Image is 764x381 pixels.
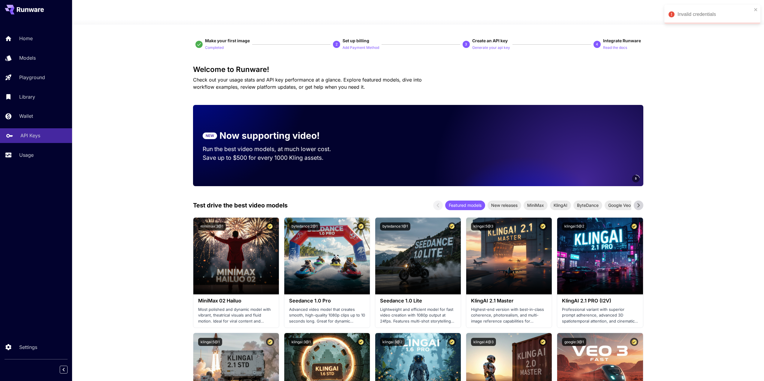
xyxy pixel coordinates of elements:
p: Usage [19,151,34,159]
h3: MiniMax 02 Hailuo [198,298,274,304]
button: Certified Model – Vetted for best performance and includes a commercial license. [266,338,274,346]
button: Certified Model – Vetted for best performance and includes a commercial license. [539,338,547,346]
img: alt [466,218,552,294]
button: klingai:5@1 [198,338,222,346]
button: klingai:3@2 [380,338,405,346]
p: Models [19,54,36,61]
div: Featured models [445,201,485,210]
p: Most polished and dynamic model with vibrant, theatrical visuals and fluid motion. Ideal for vira... [198,307,274,324]
span: Check out your usage stats and API key performance at a glance. Explore featured models, dive int... [193,77,422,90]
button: bytedance:2@1 [289,222,320,231]
p: Generate your api key [472,45,510,51]
button: Certified Model – Vetted for best performance and includes a commercial license. [630,338,638,346]
p: Test drive the best video models [193,201,288,210]
div: New releases [488,201,521,210]
span: Make your first image [205,38,250,43]
img: alt [557,218,643,294]
span: 5 [635,176,637,181]
img: alt [193,218,279,294]
button: Collapse sidebar [60,366,68,374]
div: Google Veo [605,201,634,210]
h3: KlingAI 2.1 Master [471,298,547,304]
p: NEW [206,133,214,138]
p: 2 [336,42,338,47]
span: Featured models [445,202,485,208]
span: New releases [488,202,521,208]
p: Run the best video models, at much lower cost. [203,145,343,153]
button: close [754,7,758,12]
button: Certified Model – Vetted for best performance and includes a commercial license. [266,222,274,231]
button: google:3@1 [562,338,586,346]
button: Certified Model – Vetted for best performance and includes a commercial license. [357,338,365,346]
div: Collapse sidebar [64,364,72,375]
button: Certified Model – Vetted for best performance and includes a commercial license. [357,222,365,231]
p: Now supporting video! [219,129,320,142]
p: Add Payment Method [343,45,379,51]
p: Highest-end version with best-in-class coherence, photorealism, and multi-image reference capabil... [471,307,547,324]
div: MiniMax [524,201,548,210]
p: Professional variant with superior prompt adherence, advanced 3D spatiotemporal attention, and ci... [562,307,638,324]
span: Create an API key [472,38,508,43]
h3: KlingAI 2.1 PRO (I2V) [562,298,638,304]
p: Home [19,35,33,42]
button: minimax:3@1 [198,222,226,231]
img: alt [284,218,370,294]
div: ByteDance [573,201,602,210]
button: Completed [205,44,224,51]
h3: Seedance 1.0 Lite [380,298,456,304]
span: ByteDance [573,202,602,208]
p: Save up to $500 for every 1000 Kling assets. [203,153,343,162]
button: klingai:3@1 [289,338,313,346]
p: Advanced video model that creates smooth, high-quality 1080p clips up to 10 seconds long. Great f... [289,307,365,324]
div: Invalid credentials [678,11,752,18]
button: Add Payment Method [343,44,379,51]
p: Completed [205,45,224,51]
span: KlingAI [550,202,571,208]
p: Library [19,93,35,100]
p: Wallet [19,112,33,120]
button: bytedance:1@1 [380,222,410,231]
p: Playground [19,74,45,81]
p: 4 [596,42,598,47]
p: API Keys [20,132,40,139]
p: Read the docs [603,45,627,51]
span: MiniMax [524,202,548,208]
button: klingai:5@2 [562,222,587,231]
button: Certified Model – Vetted for best performance and includes a commercial license. [630,222,638,231]
button: Certified Model – Vetted for best performance and includes a commercial license. [448,338,456,346]
button: Read the docs [603,44,627,51]
button: Generate your api key [472,44,510,51]
p: Lightweight and efficient model for fast video creation with 1080p output at 24fps. Features mult... [380,307,456,324]
button: Certified Model – Vetted for best performance and includes a commercial license. [448,222,456,231]
button: klingai:4@3 [471,338,496,346]
span: Google Veo [605,202,634,208]
p: 3 [465,42,467,47]
div: KlingAI [550,201,571,210]
h3: Seedance 1.0 Pro [289,298,365,304]
h3: Welcome to Runware! [193,65,643,74]
span: Integrate Runware [603,38,641,43]
button: Certified Model – Vetted for best performance and includes a commercial license. [539,222,547,231]
button: klingai:5@3 [471,222,496,231]
img: alt [375,218,461,294]
span: Set up billing [343,38,369,43]
p: Settings [19,344,37,351]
